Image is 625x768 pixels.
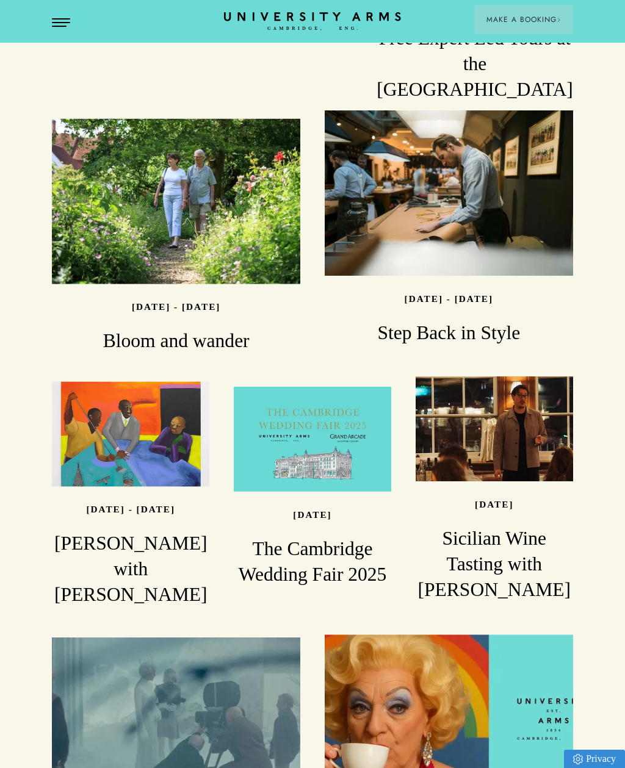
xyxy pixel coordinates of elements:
h3: Bloom and wander [52,329,300,354]
h3: Sicilian Wine Tasting with [PERSON_NAME] [416,526,573,603]
button: Open Menu [52,18,70,28]
p: [DATE] [475,499,513,509]
p: [DATE] - [DATE] [86,504,175,514]
a: image-355bcd608be52875649006e991f2f084e25f54a8-2832x1361-jpg [DATE] Sicilian Wine Tasting with [P... [416,376,573,603]
a: image-25df3ec9b37ea750cd6960da82533a974e7a0873-2560x2498-jpg [DATE] - [DATE] [PERSON_NAME] with [... [52,382,209,608]
p: [DATE] - [DATE] [132,302,221,312]
a: image-76a666c791205a5b481a3cf653873a355df279d9-7084x3084-png [DATE] The Cambridge Wedding Fair 2025 [234,387,391,587]
h3: Step Back in Style [325,320,573,346]
img: Privacy [573,754,583,764]
h3: [PERSON_NAME] with [PERSON_NAME] [52,531,209,608]
a: image-7be44839b400e9dd94b2cafbada34606da4758ad-8368x5584-jpg [DATE] - [DATE] Step Back in Style [325,110,573,346]
h3: Free Expert Led Tours at the [GEOGRAPHIC_DATA] [377,26,573,102]
a: image-44844f17189f97b16a1959cb954ea70d42296e25-6720x4480-jpg [DATE] - [DATE] Bloom and wander [52,119,300,354]
button: Make a BookingArrow icon [474,5,573,34]
span: Make a Booking [486,14,561,25]
p: [DATE] - [DATE] [405,293,494,304]
img: Arrow icon [557,18,561,22]
a: Home [224,12,401,31]
a: Privacy [564,750,625,768]
p: [DATE] [293,509,331,520]
h3: The Cambridge Wedding Fair 2025 [234,536,391,587]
